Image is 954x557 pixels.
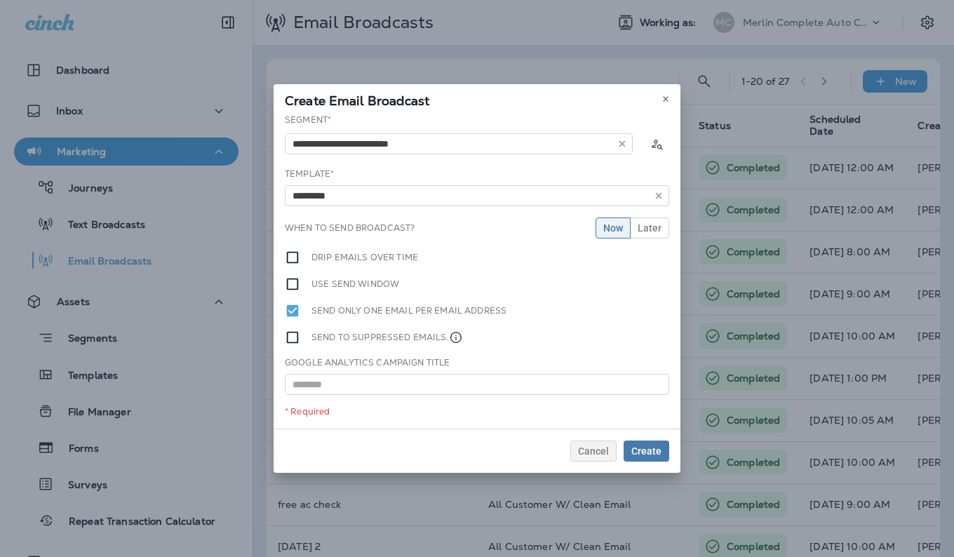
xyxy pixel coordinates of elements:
[630,217,669,239] button: Later
[631,446,661,456] span: Create
[311,303,506,318] label: Send only one email per email address
[624,441,669,462] button: Create
[285,357,450,368] label: Google Analytics Campaign Title
[638,223,661,233] span: Later
[578,446,609,456] span: Cancel
[285,406,669,417] div: * Required
[603,223,623,233] span: Now
[285,168,334,180] label: Template
[311,330,463,345] label: Send to suppressed emails.
[644,131,669,156] button: Calculate the estimated number of emails to be sent based on selected segment. (This could take a...
[596,217,631,239] button: Now
[570,441,617,462] button: Cancel
[311,276,399,292] label: Use send window
[285,222,415,234] label: When to send broadcast?
[274,84,680,114] div: Create Email Broadcast
[285,114,331,126] label: Segment
[311,250,418,265] label: Drip emails over time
